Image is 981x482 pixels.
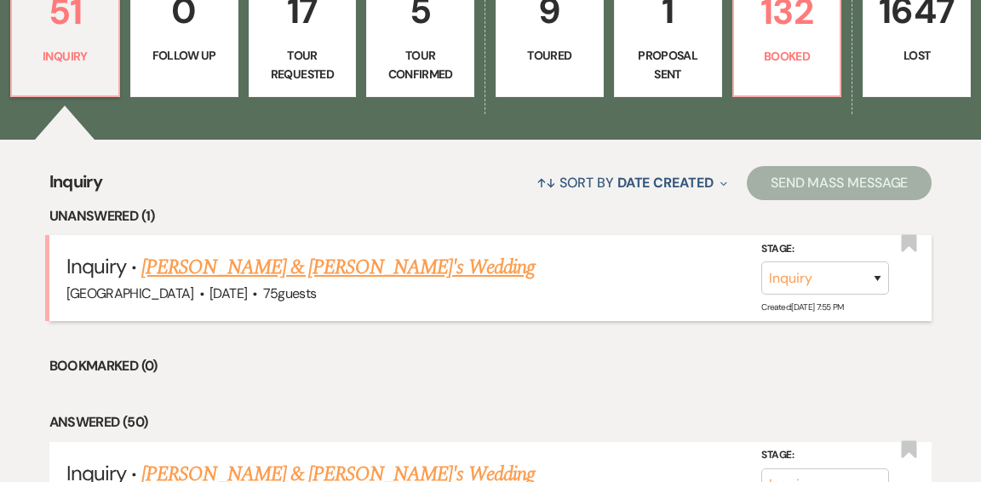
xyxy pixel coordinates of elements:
[209,284,247,302] span: [DATE]
[377,46,463,84] p: Tour Confirmed
[617,174,714,192] span: Date Created
[747,166,932,200] button: Send Mass Message
[761,301,843,313] span: Created: [DATE] 7:55 PM
[22,47,108,66] p: Inquiry
[530,160,734,205] button: Sort By Date Created
[260,46,346,84] p: Tour Requested
[66,284,194,302] span: [GEOGRAPHIC_DATA]
[744,47,830,66] p: Booked
[49,169,103,205] span: Inquiry
[761,446,889,465] label: Stage:
[49,205,932,227] li: Unanswered (1)
[141,252,535,283] a: [PERSON_NAME] & [PERSON_NAME]'s Wedding
[141,46,227,65] p: Follow Up
[536,174,557,192] span: ↑↓
[761,240,889,259] label: Stage:
[507,46,593,65] p: Toured
[49,411,932,433] li: Answered (50)
[625,46,711,84] p: Proposal Sent
[49,355,932,377] li: Bookmarked (0)
[874,46,960,65] p: Lost
[66,253,126,279] span: Inquiry
[263,284,317,302] span: 75 guests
